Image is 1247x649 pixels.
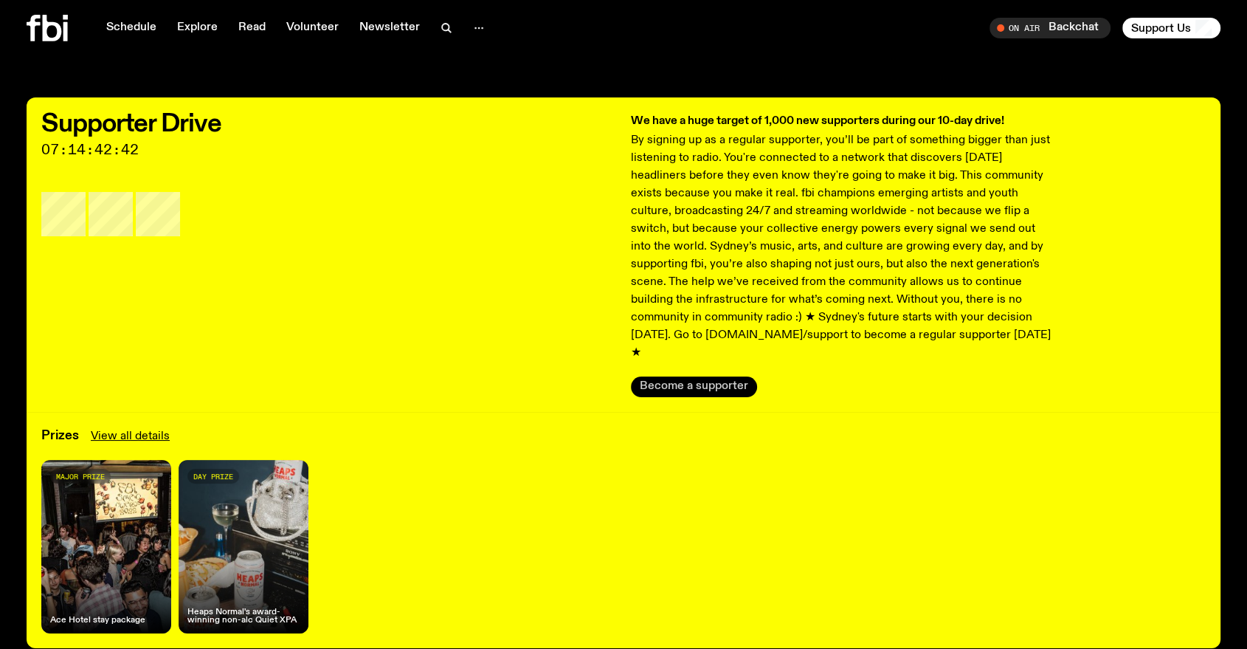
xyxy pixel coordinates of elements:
[193,473,233,481] span: day prize
[50,617,145,625] h4: Ace Hotel stay package
[41,112,616,136] h2: Supporter Drive
[277,18,348,38] a: Volunteer
[989,18,1110,38] button: On AirBackchat
[41,430,79,442] h3: Prizes
[631,112,1056,130] h3: We have a huge target of 1,000 new supporters during our 10-day drive!
[631,377,757,397] button: Become a supporter
[631,131,1056,362] p: By signing up as a regular supporter, you’ll be part of something bigger than just listening to r...
[41,143,616,157] span: 07:14:42:42
[350,18,429,38] a: Newsletter
[97,18,165,38] a: Schedule
[56,473,105,481] span: major prize
[1131,21,1191,35] span: Support Us
[168,18,227,38] a: Explore
[187,608,300,625] h4: Heaps Normal's award-winning non-alc Quiet XPA
[91,427,170,445] a: View all details
[1122,18,1220,38] button: Support Us
[229,18,274,38] a: Read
